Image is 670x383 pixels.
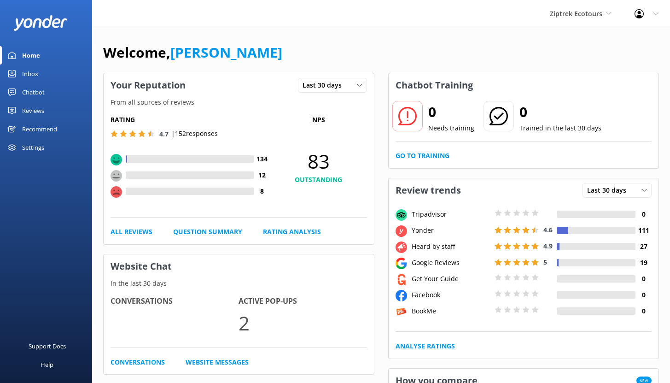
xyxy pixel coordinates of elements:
[41,355,53,374] div: Help
[543,225,553,234] span: 4.6
[103,41,282,64] h1: Welcome,
[396,151,449,161] a: Go to Training
[587,185,632,195] span: Last 30 days
[519,123,601,133] p: Trained in the last 30 days
[409,306,492,316] div: BookMe
[14,15,67,30] img: yonder-white-logo.png
[22,120,57,138] div: Recommend
[635,225,652,236] h4: 111
[409,225,492,236] div: Yonder
[389,73,480,97] h3: Chatbot Training
[22,83,45,101] div: Chatbot
[270,115,367,125] p: NPS
[111,295,239,307] h4: Conversations
[409,242,492,252] div: Heard by staff
[543,242,553,250] span: 4.9
[104,254,374,278] h3: Website Chat
[270,175,367,185] h4: OUTSTANDING
[111,357,165,367] a: Conversations
[104,97,374,107] p: From all sources of reviews
[254,186,270,196] h4: 8
[239,295,367,307] h4: Active Pop-ups
[396,341,455,351] a: Analyse Ratings
[239,307,367,338] p: 2
[635,242,652,252] h4: 27
[170,43,282,62] a: [PERSON_NAME]
[159,130,169,138] span: 4.7
[409,290,492,300] div: Facebook
[254,154,270,164] h4: 134
[171,129,218,139] p: | 152 responses
[519,101,601,123] h2: 0
[270,150,367,173] span: 83
[635,209,652,219] h4: 0
[550,9,602,18] span: Ziptrek Ecotours
[409,209,492,219] div: Tripadvisor
[22,138,44,157] div: Settings
[303,80,347,90] span: Last 30 days
[104,73,192,97] h3: Your Reputation
[254,170,270,180] h4: 12
[111,115,270,125] h5: Rating
[543,258,547,266] span: 5
[22,65,38,83] div: Inbox
[29,337,66,355] div: Support Docs
[173,227,242,237] a: Question Summary
[635,290,652,300] h4: 0
[428,123,474,133] p: Needs training
[22,46,40,65] div: Home
[22,101,44,120] div: Reviews
[635,258,652,268] h4: 19
[111,227,152,237] a: All Reviews
[389,178,468,202] h3: Review trends
[409,274,492,284] div: Get Your Guide
[428,101,474,123] h2: 0
[263,227,321,237] a: Rating Analysis
[409,258,492,268] div: Google Reviews
[635,306,652,316] h4: 0
[104,278,374,289] p: In the last 30 days
[635,274,652,284] h4: 0
[186,357,249,367] a: Website Messages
